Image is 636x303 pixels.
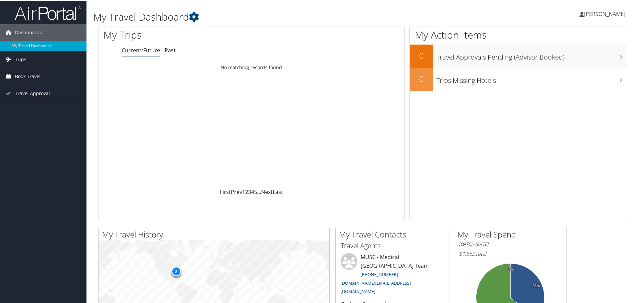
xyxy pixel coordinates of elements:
[410,49,433,61] h2: 0
[361,271,398,277] a: [PHONE_NUMBER]
[15,24,42,40] span: Dashboards
[93,9,452,23] h1: My Travel Dashboard
[15,51,26,67] span: Trips
[459,249,475,257] span: $1,663
[165,46,176,53] a: Past
[261,188,273,195] a: Next
[254,188,257,195] a: 5
[15,4,81,20] img: airportal-logo.png
[410,67,627,90] a: 0Trips Missing Hotels
[98,61,404,73] td: No matching records found
[242,188,245,195] a: 1
[457,228,566,239] h2: My Travel Spend
[251,188,254,195] a: 4
[410,44,627,67] a: 0Travel Approvals Pending (Advisor Booked)
[533,283,540,287] tspan: 36%
[103,27,272,41] h1: My Trips
[341,279,411,294] a: [DOMAIN_NAME][EMAIL_ADDRESS][DOMAIN_NAME]
[410,27,627,41] h1: My Action Items
[102,228,329,239] h2: My Travel History
[257,188,261,195] span: …
[436,72,627,84] h3: Trips Missing Hotels
[436,49,627,61] h3: Travel Approvals Pending (Advisor Booked)
[337,252,446,297] li: MUSC - Medical [GEOGRAPHIC_DATA] Team
[410,73,433,84] h2: 0
[339,228,448,239] h2: My Travel Contacts
[584,10,625,17] span: [PERSON_NAME]
[15,84,50,101] span: Travel Approval
[459,240,561,247] h6: [DATE] - [DATE]
[248,188,251,195] a: 3
[220,188,231,195] a: First
[122,46,160,53] a: Current/Future
[231,188,242,195] a: Prev
[245,188,248,195] a: 2
[341,240,443,250] h3: Travel Agents
[171,266,181,276] div: 8
[273,188,283,195] a: Last
[579,3,632,23] a: [PERSON_NAME]
[15,68,41,84] span: Book Travel
[459,249,561,257] h6: Total
[508,267,513,271] tspan: 0%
